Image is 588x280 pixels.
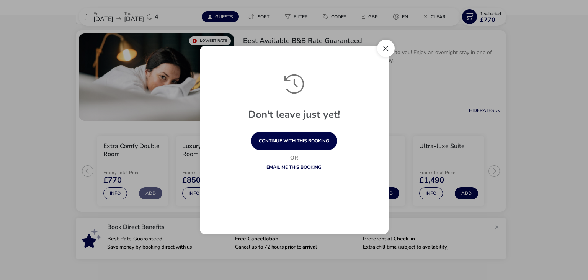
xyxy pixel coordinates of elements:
a: Email me this booking [266,164,322,170]
button: Close [377,40,395,57]
p: Or [233,154,355,162]
button: continue with this booking [251,132,337,150]
h1: Don't leave just yet! [211,110,377,132]
div: exitPrevention [200,46,389,234]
